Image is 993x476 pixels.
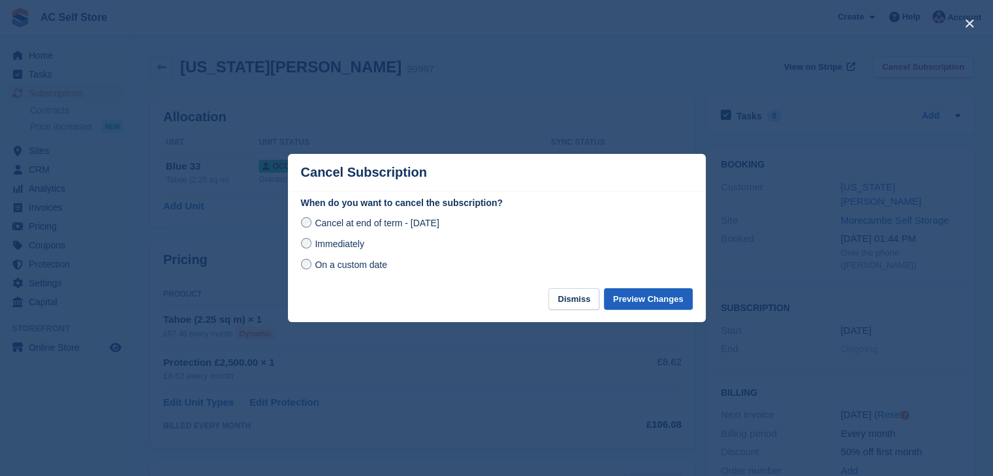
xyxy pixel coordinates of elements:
p: Cancel Subscription [301,165,427,180]
button: Dismiss [548,288,599,310]
input: Immediately [301,238,311,248]
button: close [959,13,980,34]
button: Preview Changes [604,288,693,310]
span: Cancel at end of term - [DATE] [315,218,439,228]
label: When do you want to cancel the subscription? [301,196,693,210]
span: On a custom date [315,260,387,270]
input: On a custom date [301,259,311,269]
span: Immediately [315,239,364,249]
input: Cancel at end of term - [DATE] [301,217,311,228]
